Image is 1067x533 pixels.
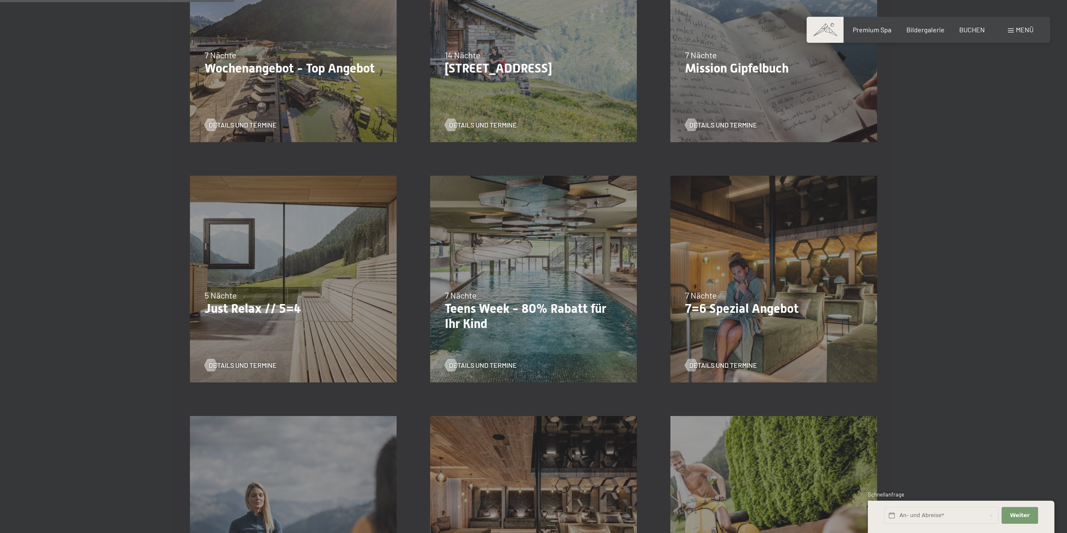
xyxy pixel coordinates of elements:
a: Details und Termine [445,361,517,370]
span: Details und Termine [209,120,277,130]
span: Details und Termine [689,361,757,370]
span: Menü [1016,26,1033,34]
a: Premium Spa [853,26,891,34]
a: Details und Termine [445,120,517,130]
span: 7 Nächte [685,290,717,300]
a: Details und Termine [685,120,757,130]
span: Details und Termine [449,361,517,370]
a: Bildergalerie [906,26,945,34]
span: 5 Nächte [205,290,237,300]
span: Weiter [1010,512,1030,519]
span: Details und Termine [449,120,517,130]
p: Mission Gipfelbuch [685,61,862,76]
p: [STREET_ADDRESS] [445,61,622,76]
span: Details und Termine [209,361,277,370]
a: Details und Termine [685,361,757,370]
span: 14 Nächte [445,50,480,60]
span: 7 Nächte [445,290,477,300]
p: Wochenangebot - Top Angebot [205,61,382,76]
a: BUCHEN [959,26,985,34]
p: 7=6 Spezial Angebot [685,301,862,316]
span: 7 Nächte [205,50,236,60]
a: Details und Termine [205,361,277,370]
span: 7 Nächte [685,50,717,60]
button: Weiter [1002,507,1038,524]
a: Details und Termine [205,120,277,130]
span: Details und Termine [689,120,757,130]
p: Just Relax // 5=4 [205,301,382,316]
span: Schnellanfrage [868,491,904,498]
p: Teens Week - 80% Rabatt für Ihr Kind [445,301,622,331]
